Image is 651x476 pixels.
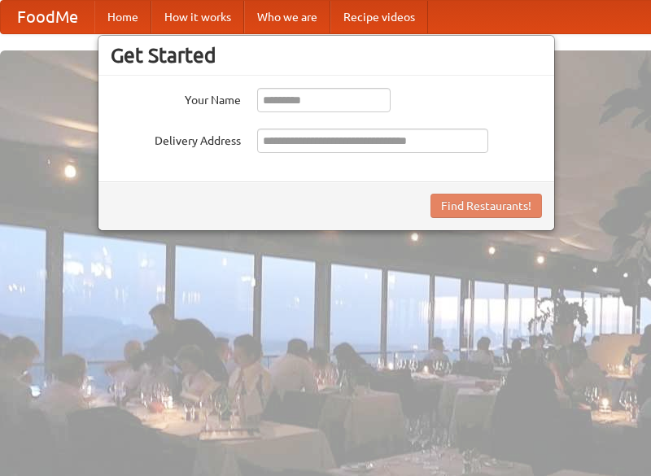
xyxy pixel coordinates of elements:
a: Who we are [244,1,330,33]
a: How it works [151,1,244,33]
label: Delivery Address [111,129,241,149]
a: Home [94,1,151,33]
a: Recipe videos [330,1,428,33]
label: Your Name [111,88,241,108]
a: FoodMe [1,1,94,33]
h3: Get Started [111,43,542,68]
button: Find Restaurants! [430,194,542,218]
